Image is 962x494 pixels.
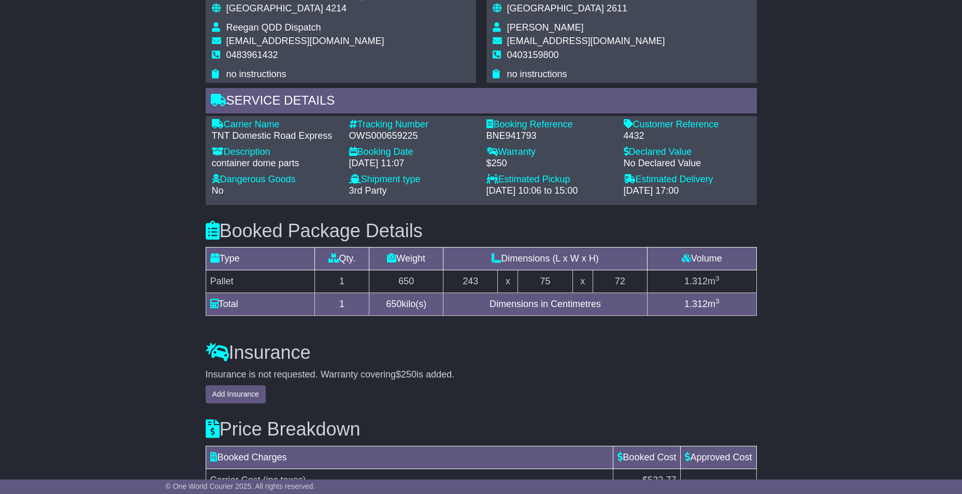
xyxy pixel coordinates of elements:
[206,293,314,316] td: Total
[624,174,751,185] div: Estimated Delivery
[206,446,613,469] td: Booked Charges
[607,3,627,13] span: 2611
[624,185,751,197] div: [DATE] 17:00
[486,185,613,197] div: [DATE] 10:06 to 15:00
[326,3,347,13] span: 4214
[206,385,266,403] button: Add Insurance
[572,270,593,293] td: x
[314,293,369,316] td: 1
[212,174,339,185] div: Dangerous Goods
[226,22,321,33] span: Reegan QDD Dispatch
[226,3,323,13] span: [GEOGRAPHIC_DATA]
[624,147,751,158] div: Declared Value
[443,293,648,316] td: Dimensions in Centimetres
[349,174,476,185] div: Shipment type
[624,130,751,142] div: 4432
[443,248,648,270] td: Dimensions (L x W x H)
[212,119,339,130] div: Carrier Name
[226,36,384,46] span: [EMAIL_ADDRESS][DOMAIN_NAME]
[314,248,369,270] td: Qty.
[684,276,708,286] span: 1.312
[349,158,476,169] div: [DATE] 11:07
[206,342,757,363] h3: Insurance
[486,158,613,169] div: $250
[443,270,498,293] td: 243
[684,299,708,309] span: 1.312
[349,119,476,130] div: Tracking Number
[486,119,613,130] div: Booking Reference
[396,369,417,380] span: $250
[624,119,751,130] div: Customer Reference
[226,50,278,60] span: 0483961432
[749,475,752,485] span: -
[486,174,613,185] div: Estimated Pickup
[212,158,339,169] div: container dome parts
[349,185,387,196] span: 3rd Party
[624,158,751,169] div: No Declared Value
[498,270,518,293] td: x
[206,248,314,270] td: Type
[386,299,401,309] span: 650
[369,293,443,316] td: kilo(s)
[507,3,604,13] span: [GEOGRAPHIC_DATA]
[593,270,647,293] td: 72
[349,147,476,158] div: Booking Date
[486,130,613,142] div: BNE941793
[715,274,720,282] sup: 3
[349,130,476,142] div: OWS000659225
[166,482,315,490] span: © One World Courier 2025. All rights reserved.
[206,270,314,293] td: Pallet
[507,50,559,60] span: 0403159800
[212,147,339,158] div: Description
[681,446,756,469] td: Approved Cost
[647,248,756,270] td: Volume
[206,88,757,116] div: Service Details
[647,293,756,316] td: m
[507,69,567,79] span: no instructions
[206,419,757,440] h3: Price Breakdown
[210,475,261,485] span: Carrier Cost
[486,147,613,158] div: Warranty
[518,270,572,293] td: 75
[226,69,286,79] span: no instructions
[369,248,443,270] td: Weight
[212,130,339,142] div: TNT Domestic Road Express
[212,185,224,196] span: No
[642,475,676,485] span: $532.77
[507,22,584,33] span: [PERSON_NAME]
[715,297,720,305] sup: 3
[206,369,757,381] div: Insurance is not requested. Warranty covering is added.
[263,475,306,485] span: (inc taxes)
[647,270,756,293] td: m
[507,36,665,46] span: [EMAIL_ADDRESS][DOMAIN_NAME]
[314,270,369,293] td: 1
[613,446,681,469] td: Booked Cost
[369,270,443,293] td: 650
[206,221,757,241] h3: Booked Package Details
